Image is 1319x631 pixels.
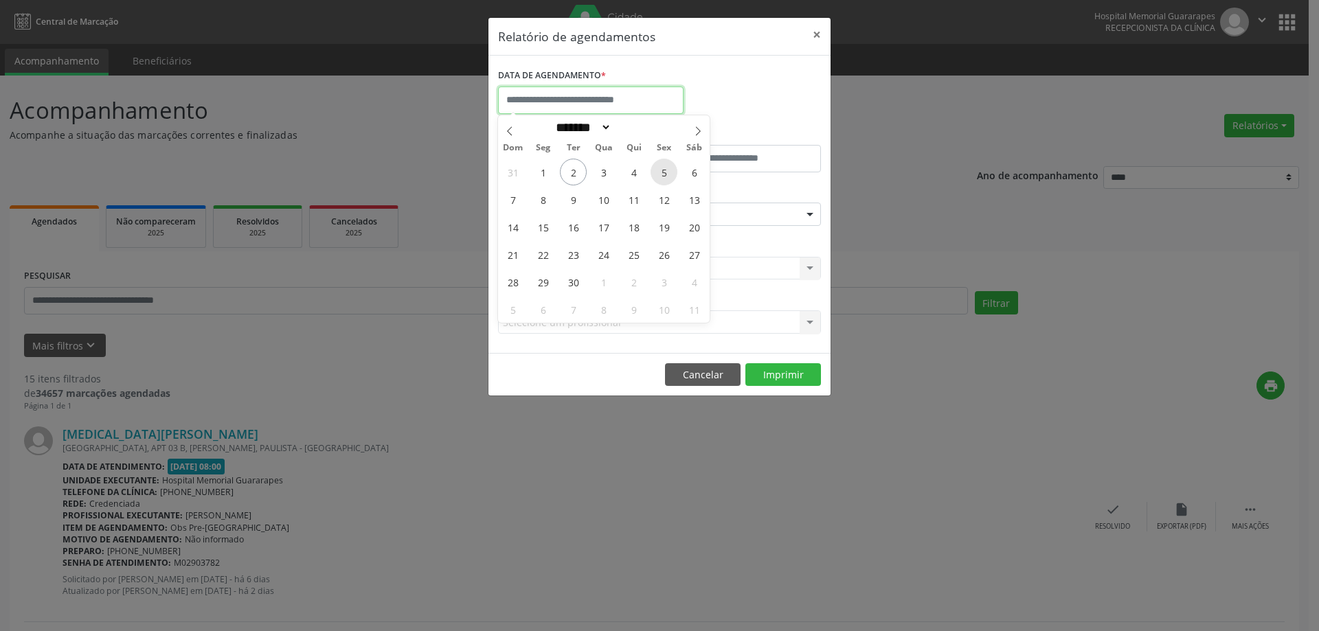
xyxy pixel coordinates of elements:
span: Outubro 10, 2025 [651,296,677,323]
span: Setembro 30, 2025 [560,268,587,295]
span: Sáb [679,144,710,152]
span: Setembro 9, 2025 [560,186,587,213]
button: Cancelar [665,363,741,387]
span: Setembro 24, 2025 [590,241,617,268]
span: Agosto 31, 2025 [499,159,526,185]
button: Close [803,18,831,51]
span: Outubro 11, 2025 [681,296,708,323]
span: Setembro 23, 2025 [560,241,587,268]
span: Setembro 8, 2025 [530,186,556,213]
span: Outubro 1, 2025 [590,268,617,295]
span: Setembro 27, 2025 [681,241,708,268]
span: Setembro 16, 2025 [560,214,587,240]
span: Outubro 6, 2025 [530,296,556,323]
span: Setembro 15, 2025 [530,214,556,240]
span: Setembro 5, 2025 [651,159,677,185]
span: Setembro 4, 2025 [620,159,647,185]
span: Setembro 19, 2025 [651,214,677,240]
span: Outubro 8, 2025 [590,296,617,323]
span: Ter [559,144,589,152]
span: Qui [619,144,649,152]
span: Setembro 14, 2025 [499,214,526,240]
span: Outubro 9, 2025 [620,296,647,323]
span: Setembro 20, 2025 [681,214,708,240]
span: Sex [649,144,679,152]
span: Outubro 2, 2025 [620,268,647,295]
span: Setembro 29, 2025 [530,268,556,295]
select: Month [551,120,611,135]
button: Imprimir [745,363,821,387]
span: Setembro 22, 2025 [530,241,556,268]
span: Setembro 26, 2025 [651,241,677,268]
span: Setembro 6, 2025 [681,159,708,185]
input: Year [611,120,657,135]
span: Setembro 25, 2025 [620,241,647,268]
span: Seg [528,144,559,152]
span: Setembro 7, 2025 [499,186,526,213]
span: Outubro 3, 2025 [651,268,677,295]
span: Setembro 2, 2025 [560,159,587,185]
span: Outubro 7, 2025 [560,296,587,323]
span: Setembro 13, 2025 [681,186,708,213]
span: Setembro 28, 2025 [499,268,526,295]
span: Setembro 12, 2025 [651,186,677,213]
span: Setembro 21, 2025 [499,241,526,268]
span: Dom [498,144,528,152]
span: Setembro 1, 2025 [530,159,556,185]
span: Qua [589,144,619,152]
span: Outubro 5, 2025 [499,296,526,323]
span: Setembro 17, 2025 [590,214,617,240]
span: Setembro 3, 2025 [590,159,617,185]
span: Outubro 4, 2025 [681,268,708,295]
h5: Relatório de agendamentos [498,27,655,45]
label: ATÉ [663,124,821,145]
span: Setembro 11, 2025 [620,186,647,213]
span: Setembro 10, 2025 [590,186,617,213]
span: Setembro 18, 2025 [620,214,647,240]
label: DATA DE AGENDAMENTO [498,65,606,87]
